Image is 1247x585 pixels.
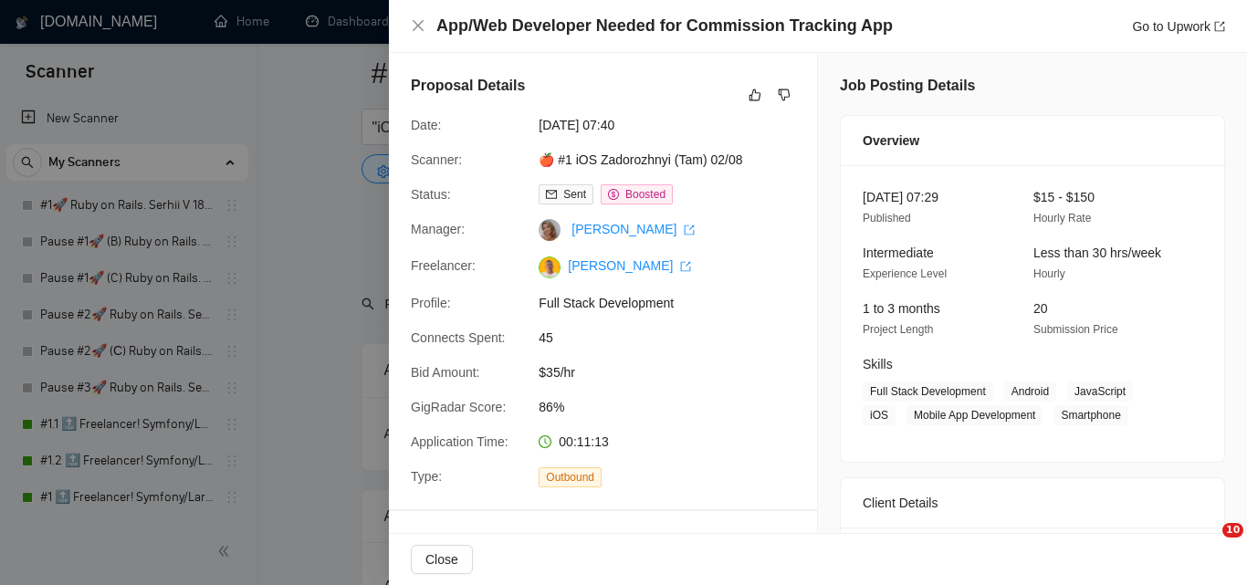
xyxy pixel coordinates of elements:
[568,258,691,273] a: [PERSON_NAME] export
[411,118,441,132] span: Date:
[863,478,1202,528] div: Client Details
[778,88,791,102] span: dislike
[863,301,940,316] span: 1 to 3 months
[539,362,812,382] span: $35/hr
[411,18,425,34] button: Close
[1033,301,1048,316] span: 20
[840,75,975,97] h5: Job Posting Details
[411,434,508,449] span: Application Time:
[546,189,557,200] span: mail
[539,435,551,448] span: clock-circle
[863,357,893,371] span: Skills
[744,84,766,106] button: like
[411,258,476,273] span: Freelancer:
[906,405,1043,425] span: Mobile App Development
[1033,323,1118,336] span: Submission Price
[1214,21,1225,32] span: export
[863,245,934,260] span: Intermediate
[411,296,451,310] span: Profile:
[411,187,451,202] span: Status:
[559,434,609,449] span: 00:11:13
[680,261,691,272] span: export
[539,397,812,417] span: 86%
[749,88,761,102] span: like
[563,188,586,201] span: Sent
[539,467,602,487] span: Outbound
[1132,19,1225,34] a: Go to Upworkexport
[411,365,480,380] span: Bid Amount:
[539,115,812,135] span: [DATE] 07:40
[411,533,497,555] h5: Cover Letter
[1067,381,1133,402] span: JavaScript
[425,549,458,569] span: Close
[1004,381,1056,402] span: Android
[411,18,425,33] span: close
[411,222,465,236] span: Manager:
[1033,190,1095,204] span: $15 - $150
[411,330,506,345] span: Connects Spent:
[411,75,525,97] h5: Proposal Details
[1033,267,1065,280] span: Hourly
[436,15,893,37] h4: App/Web Developer Needed for Commission Tracking App
[411,400,506,414] span: GigRadar Score:
[1053,405,1127,425] span: Smartphone
[411,152,462,167] span: Scanner:
[863,212,911,225] span: Published
[863,323,933,336] span: Project Length
[1185,523,1229,567] iframe: Intercom live chat
[411,545,473,574] button: Close
[539,150,812,170] span: 🍎 #1 iOS Zadorozhnyi (Tam) 02/08
[863,190,938,204] span: [DATE] 07:29
[1222,523,1243,538] span: 10
[773,84,795,106] button: dislike
[539,328,812,348] span: 45
[1033,212,1091,225] span: Hourly Rate
[863,405,896,425] span: iOS
[863,381,993,402] span: Full Stack Development
[608,189,619,200] span: dollar
[1033,245,1161,260] span: Less than 30 hrs/week
[684,225,695,235] span: export
[539,293,812,313] span: Full Stack Development
[411,469,442,484] span: Type:
[863,267,947,280] span: Experience Level
[571,222,695,236] a: [PERSON_NAME] export
[539,256,561,278] img: c1i3da2RGax2kcROGwRJ1v5LIMhuX6HGmrydh-0t7OtOu5s4SG6csoskNsKMpPSgxz
[863,131,919,151] span: Overview
[625,188,665,201] span: Boosted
